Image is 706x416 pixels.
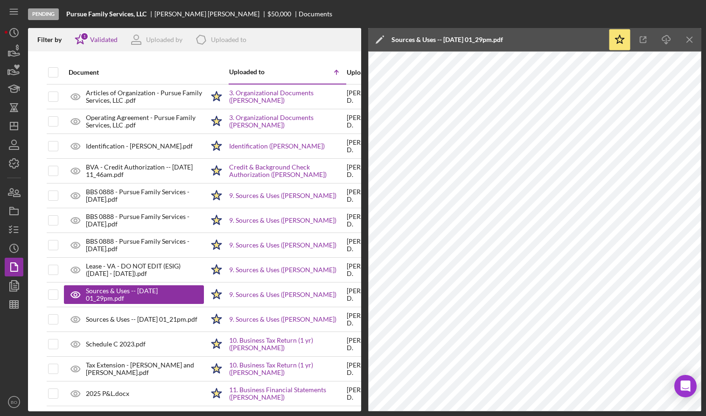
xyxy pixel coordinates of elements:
[86,114,204,129] div: Operating Agreement - Pursue Family Services, LLC .pdf
[229,192,336,199] a: 9. Sources & Uses ([PERSON_NAME])
[86,262,204,277] div: Lease - VA - DO NOT EDIT (ESIG) ([DATE] - [DATE]).pdf
[86,361,204,376] div: Tax Extension - [PERSON_NAME] and [PERSON_NAME].pdf
[347,238,398,253] div: [PERSON_NAME] D .
[28,8,59,20] div: Pending
[229,217,336,224] a: 9. Sources & Uses ([PERSON_NAME])
[229,337,346,352] a: 10. Business Tax Return (1 yr) ([PERSON_NAME])
[86,287,195,302] div: Sources & Uses -- [DATE] 01_29pm.pdf
[229,291,336,298] a: 9. Sources & Uses ([PERSON_NAME])
[347,312,398,327] div: [PERSON_NAME] D .
[674,375,697,397] div: Open Intercom Messenger
[146,36,182,43] div: Uploaded by
[229,142,325,150] a: Identification ([PERSON_NAME])
[347,114,398,129] div: [PERSON_NAME] D .
[86,142,193,150] div: Identification - [PERSON_NAME].pdf
[86,89,204,104] div: Articles of Organization - Pursue Family Services, LLC .pdf
[229,114,346,129] a: 3. Organizational Documents ([PERSON_NAME])
[347,163,398,178] div: [PERSON_NAME] D .
[86,390,129,397] div: 2025 P&L.docx
[86,340,146,348] div: Schedule C 2023.pdf
[86,163,204,178] div: BVA - Credit Authorization -- [DATE] 11_46am.pdf
[66,10,147,18] b: Pursue Family Services, LLC
[5,393,23,411] button: BO
[229,68,287,76] div: Uploaded to
[229,89,346,104] a: 3. Organizational Documents ([PERSON_NAME])
[391,36,503,43] div: Sources & Uses -- [DATE] 01_29pm.pdf
[11,400,17,405] text: BO
[347,287,398,302] div: [PERSON_NAME] D .
[347,139,398,154] div: [PERSON_NAME] D .
[80,32,89,41] div: 1
[154,10,267,18] div: [PERSON_NAME] [PERSON_NAME]
[229,241,336,249] a: 9. Sources & Uses ([PERSON_NAME])
[229,316,336,323] a: 9. Sources & Uses ([PERSON_NAME])
[86,188,204,203] div: BBS 0888 - Pursue Family Services - [DATE].pdf
[211,36,246,43] div: Uploaded to
[37,36,69,43] div: Filter by
[229,386,346,401] a: 11. Business Financial Statements ([PERSON_NAME])
[229,361,346,376] a: 10. Business Tax Return (1 yr) ([PERSON_NAME])
[347,386,398,401] div: [PERSON_NAME] D .
[86,238,204,253] div: BBS 0888 - Pursue Family Services - [DATE].pdf
[90,36,118,43] div: Validated
[69,69,204,76] div: Document
[347,213,398,228] div: [PERSON_NAME] D .
[347,361,398,376] div: [PERSON_NAME] D .
[229,163,346,178] a: Credit & Background Check Authorization ([PERSON_NAME])
[347,89,398,104] div: [PERSON_NAME] D .
[347,262,398,277] div: [PERSON_NAME] D .
[229,266,336,274] a: 9. Sources & Uses ([PERSON_NAME])
[86,213,204,228] div: BBS 0888 - Pursue Family Services - [DATE].pdf
[347,69,398,76] div: Uploaded by
[86,316,197,323] div: Sources & Uses -- [DATE] 01_21pm.pdf
[267,10,291,18] div: $50,000
[347,337,398,352] div: [PERSON_NAME] D .
[347,188,398,203] div: [PERSON_NAME] D .
[299,10,332,18] div: Documents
